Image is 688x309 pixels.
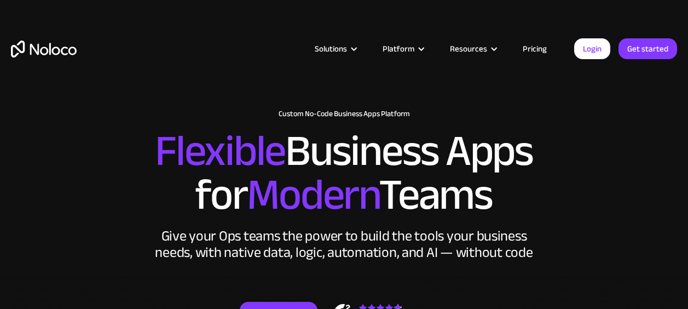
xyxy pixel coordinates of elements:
div: Solutions [315,42,347,56]
h1: Custom No-Code Business Apps Platform [11,110,677,118]
span: Flexible [155,110,285,192]
a: Login [574,38,610,59]
div: Give your Ops teams the power to build the tools your business needs, with native data, logic, au... [153,228,536,261]
a: home [11,41,77,58]
div: Solutions [301,42,369,56]
div: Resources [436,42,509,56]
div: Platform [369,42,436,56]
div: Platform [383,42,414,56]
a: Get started [618,38,677,59]
div: Resources [450,42,487,56]
h2: Business Apps for Teams [11,129,677,217]
a: Pricing [509,42,560,56]
span: Modern [247,154,379,236]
